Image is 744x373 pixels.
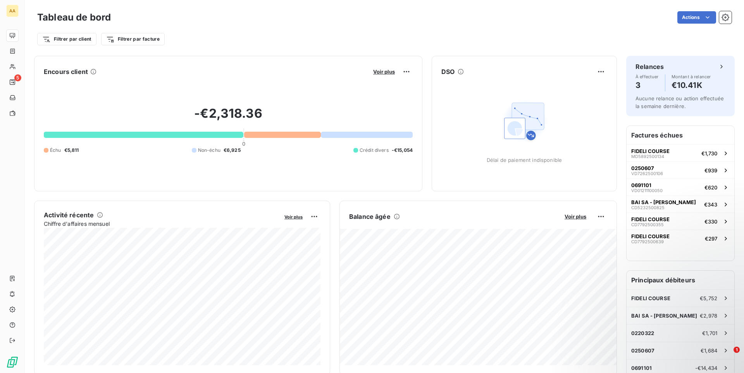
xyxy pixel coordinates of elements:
span: -€14,434 [695,365,717,371]
span: 0250607 [631,165,654,171]
span: Échu [50,147,61,154]
h6: Activité récente [44,210,94,220]
button: Filtrer par client [37,33,96,45]
button: FIDELI COURSECD7792500639€297 [627,230,734,247]
span: FIDELI COURSE [631,216,670,222]
span: €5,811 [64,147,79,154]
button: FIDELI COURSEMD5892500134€1,730 [627,144,734,162]
button: Actions [677,11,716,24]
span: Voir plus [373,69,395,75]
button: 0691101VD01211100050€620 [627,179,734,196]
span: €620 [704,184,717,191]
span: 0691101 [631,182,651,188]
h4: €10.41K [672,79,711,91]
span: Aucune relance ou action effectuée la semaine dernière. [635,95,724,109]
span: VD7262500106 [631,171,663,176]
img: Empty state [499,96,549,146]
button: Filtrer par facture [101,33,165,45]
span: €343 [704,201,717,208]
span: MD5892500134 [631,154,664,159]
h6: Principaux débiteurs [627,271,734,289]
button: Voir plus [371,68,397,75]
span: FIDELI COURSE [631,148,670,154]
div: AA [6,5,19,17]
span: Crédit divers [360,147,389,154]
h6: Relances [635,62,664,71]
img: Logo LeanPay [6,356,19,368]
span: €330 [704,218,717,225]
button: 0250607VD7262500106€939 [627,162,734,179]
span: CD5232500825 [631,205,665,210]
span: 1 [734,347,740,353]
span: Chiffre d'affaires mensuel [44,220,279,228]
span: CD7792500355 [631,222,664,227]
span: €297 [705,235,717,242]
span: Voir plus [565,213,586,220]
button: Voir plus [282,213,305,220]
button: Voir plus [562,213,589,220]
iframe: Intercom live chat [718,347,736,365]
h3: Tableau de bord [37,10,111,24]
span: €6,925 [224,147,241,154]
span: FIDELI COURSE [631,233,670,239]
span: 5 [14,74,21,81]
button: BAI SA - [PERSON_NAME]CD5232500825€343 [627,196,734,213]
span: Non-échu [198,147,220,154]
h6: Balance âgée [349,212,391,221]
span: À effectuer [635,74,659,79]
span: €1,730 [701,150,717,156]
span: Voir plus [284,214,303,220]
button: FIDELI COURSECD7792500355€330 [627,213,734,230]
h6: Encours client [44,67,88,76]
span: CD7792500639 [631,239,664,244]
iframe: Intercom notifications message [589,298,744,352]
span: BAI SA - [PERSON_NAME] [631,199,696,205]
span: 0 [242,141,245,147]
span: 0691101 [631,365,652,371]
a: 5 [6,76,18,88]
span: VD01211100050 [631,188,663,193]
h2: -€2,318.36 [44,106,413,129]
span: FIDELI COURSE [631,295,670,301]
h6: Factures échues [627,126,734,144]
h6: DSO [441,67,455,76]
span: €939 [704,167,717,174]
span: Montant à relancer [672,74,711,79]
span: Délai de paiement indisponible [487,157,562,163]
h4: 3 [635,79,659,91]
span: -€15,054 [392,147,413,154]
span: €5,752 [700,295,717,301]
